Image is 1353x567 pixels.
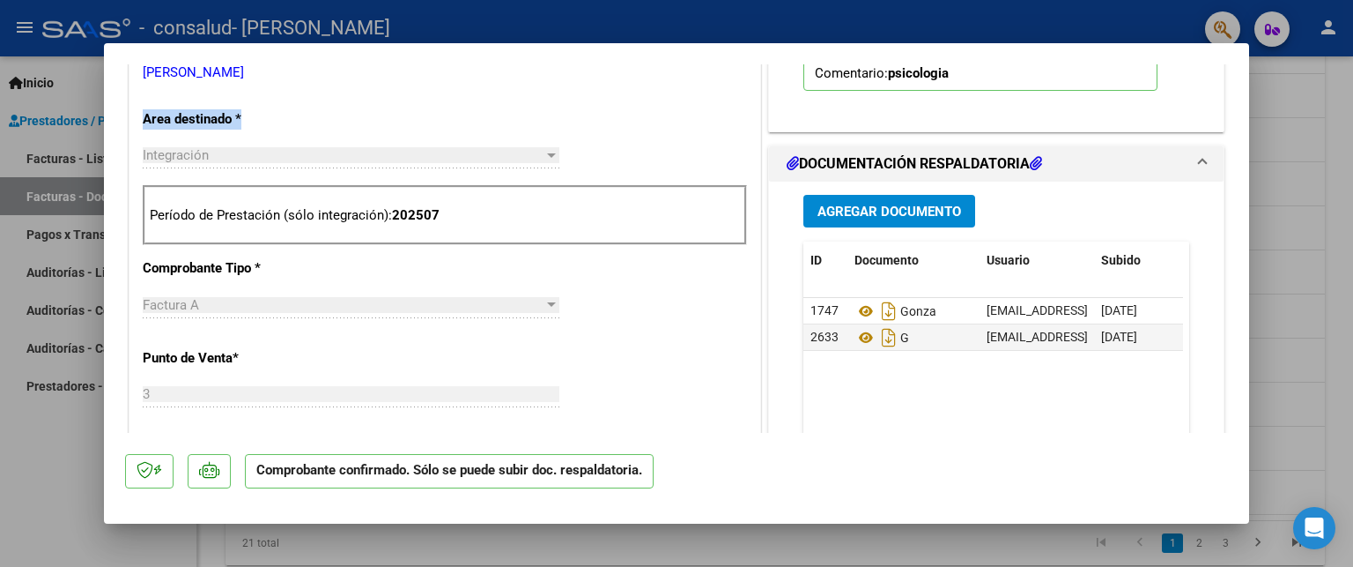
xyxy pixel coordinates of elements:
[987,330,1285,344] span: [EMAIL_ADDRESS][DOMAIN_NAME] - [PERSON_NAME]
[1101,303,1137,317] span: [DATE]
[980,242,1094,280] datatable-header-cell: Usuario
[810,330,839,344] span: 2633
[143,147,209,163] span: Integración
[854,253,919,267] span: Documento
[810,303,839,317] span: 1747
[1094,242,1182,280] datatable-header-cell: Subido
[817,204,961,220] span: Agregar Documento
[1182,242,1270,280] datatable-header-cell: Acción
[847,242,980,280] datatable-header-cell: Documento
[987,303,1285,317] span: [EMAIL_ADDRESS][DOMAIN_NAME] - [PERSON_NAME]
[987,253,1030,267] span: Usuario
[143,109,324,130] p: Area destinado *
[854,304,936,318] span: Gonza
[143,297,199,313] span: Factura A
[854,331,909,345] span: G
[810,253,822,267] span: ID
[143,348,324,369] p: Punto de Venta
[1101,253,1141,267] span: Subido
[877,297,900,325] i: Descargar documento
[143,63,747,83] p: [PERSON_NAME]
[150,205,740,226] p: Período de Prestación (sólo integración):
[1101,330,1137,344] span: [DATE]
[1293,507,1335,549] div: Open Intercom Messenger
[245,454,654,489] p: Comprobante confirmado. Sólo se puede subir doc. respaldatoria.
[803,242,847,280] datatable-header-cell: ID
[769,146,1224,182] mat-expansion-panel-header: DOCUMENTACIÓN RESPALDATORIA
[877,324,900,352] i: Descargar documento
[769,182,1224,548] div: DOCUMENTACIÓN RESPALDATORIA
[787,153,1042,175] h1: DOCUMENTACIÓN RESPALDATORIA
[815,65,949,81] span: Comentario:
[888,65,949,81] strong: psicologia
[143,258,324,279] p: Comprobante Tipo *
[392,207,440,223] strong: 202507
[803,195,975,228] button: Agregar Documento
